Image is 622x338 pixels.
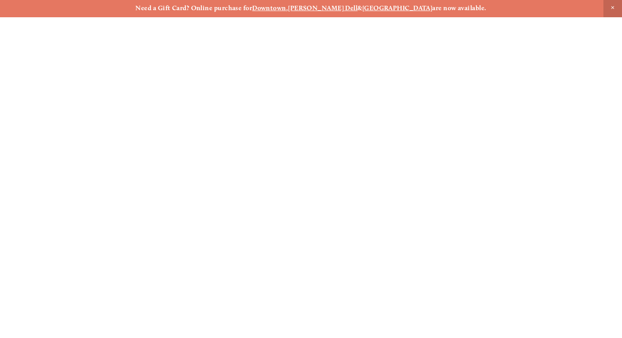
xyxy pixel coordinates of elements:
[135,4,252,12] strong: Need a Gift Card? Online purchase for
[252,4,286,12] a: Downtown
[357,4,362,12] strong: &
[362,4,433,12] a: [GEOGRAPHIC_DATA]
[432,4,486,12] strong: are now available.
[286,4,288,12] strong: ,
[288,4,357,12] a: [PERSON_NAME] Dell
